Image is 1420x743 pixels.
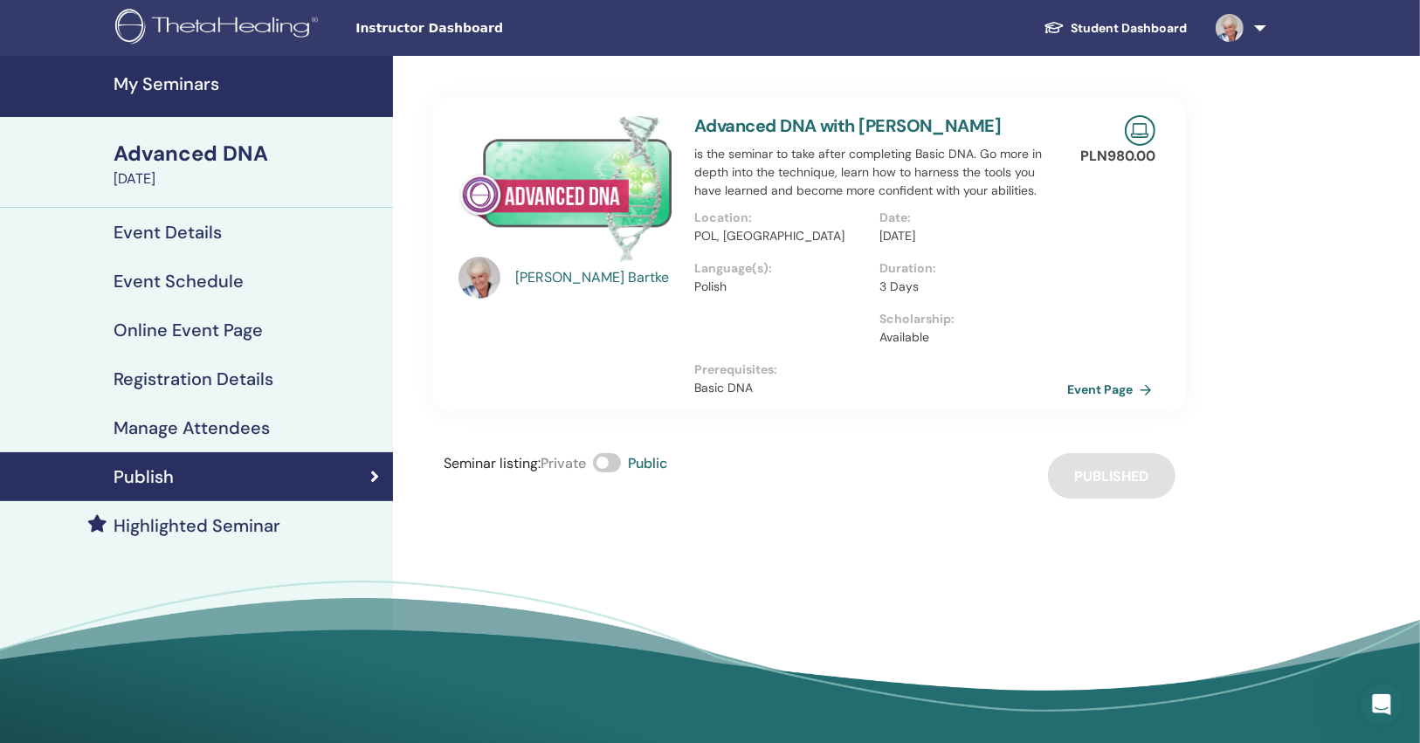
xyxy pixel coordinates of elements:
h4: Event Schedule [114,271,244,292]
p: Available [879,328,1054,347]
div: Advanced DNA [114,139,383,169]
p: PLN 980.00 [1080,146,1155,167]
img: default.jpg [1216,14,1244,42]
p: Polish [694,278,869,296]
h4: Manage Attendees [114,417,270,438]
h4: Publish [114,466,174,487]
p: Date : [879,209,1054,227]
span: Seminar listing : [444,454,541,472]
a: Student Dashboard [1030,12,1202,45]
p: is the seminar to take after completing Basic DNA. Go more in depth into the technique, learn how... [694,145,1065,200]
a: Advanced DNA[DATE] [103,139,393,189]
iframe: Intercom live chat [1361,684,1403,726]
p: [DATE] [879,227,1054,245]
p: 3 Days [879,278,1054,296]
p: Duration : [879,259,1054,278]
h4: My Seminars [114,73,383,94]
a: Event Page [1067,376,1159,402]
p: Basic DNA [694,379,1065,397]
p: Language(s) : [694,259,869,278]
img: Live Online Seminar [1125,115,1155,146]
img: graduation-cap-white.svg [1044,20,1065,35]
a: [PERSON_NAME] Bartke [516,267,678,288]
p: Scholarship : [879,310,1054,328]
div: [DATE] [114,169,383,189]
h4: Highlighted Seminar [114,515,280,536]
img: default.jpg [458,257,500,299]
span: Private [541,454,586,472]
p: POL, [GEOGRAPHIC_DATA] [694,227,869,245]
img: logo.png [115,9,324,48]
p: Location : [694,209,869,227]
h4: Online Event Page [114,320,263,341]
span: Public [628,454,667,472]
p: Prerequisites : [694,361,1065,379]
h4: Event Details [114,222,222,243]
img: Advanced DNA [458,115,673,262]
a: Advanced DNA with [PERSON_NAME] [694,114,1001,137]
span: Instructor Dashboard [355,19,617,38]
h4: Registration Details [114,368,273,389]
